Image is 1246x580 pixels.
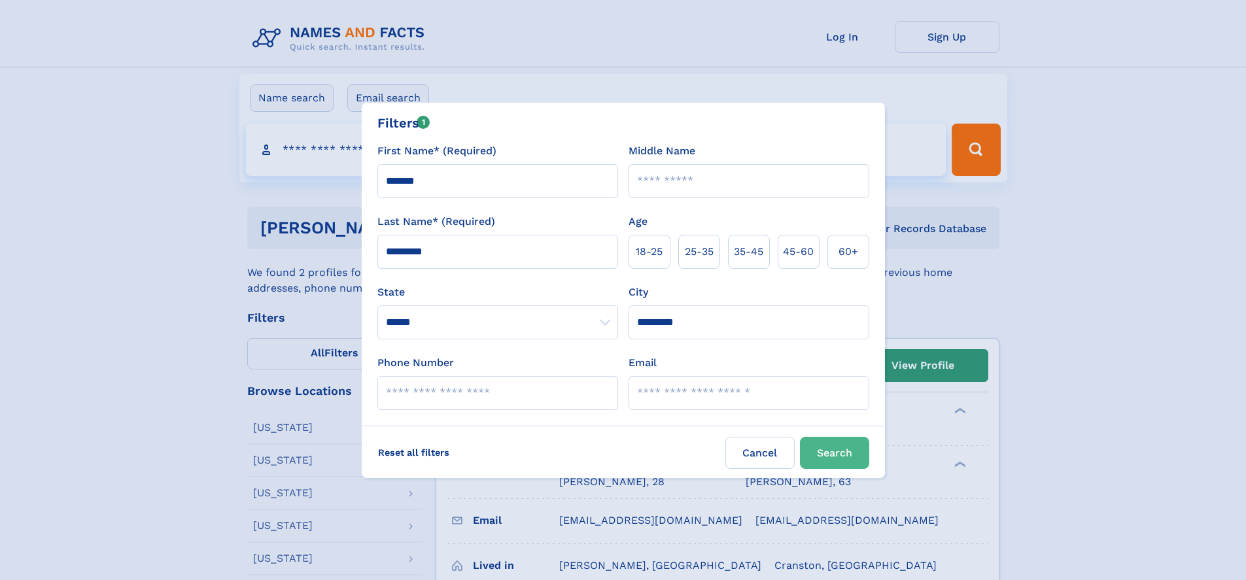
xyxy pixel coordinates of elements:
label: First Name* (Required) [377,143,496,159]
label: Age [629,214,648,230]
label: Email [629,355,657,371]
span: 18‑25 [636,244,663,260]
label: Reset all filters [370,437,458,468]
label: Phone Number [377,355,454,371]
label: City [629,284,648,300]
label: State [377,284,618,300]
button: Search [800,437,869,469]
span: 45‑60 [783,244,814,260]
label: Middle Name [629,143,695,159]
span: 35‑45 [734,244,763,260]
div: Filters [377,113,430,133]
span: 25‑35 [685,244,714,260]
label: Cancel [725,437,795,469]
label: Last Name* (Required) [377,214,495,230]
span: 60+ [839,244,858,260]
